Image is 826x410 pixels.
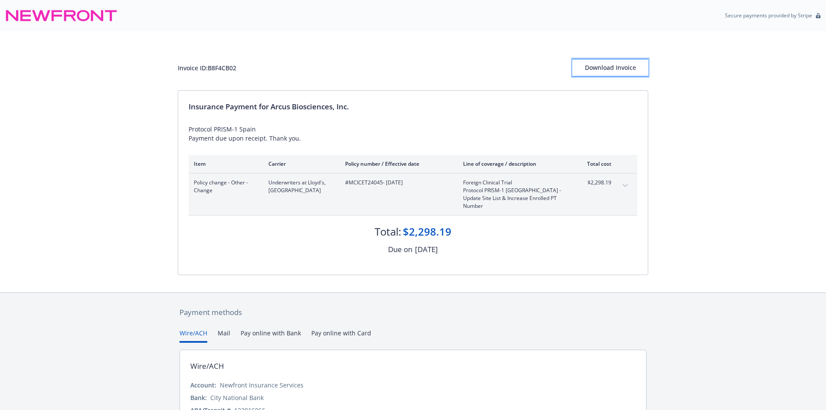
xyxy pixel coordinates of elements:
[220,380,304,390] div: Newfront Insurance Services
[345,160,449,167] div: Policy number / Effective date
[268,179,331,194] span: Underwriters at Lloyd's, [GEOGRAPHIC_DATA]
[572,59,648,76] button: Download Invoice
[190,380,216,390] div: Account:
[178,63,236,72] div: Invoice ID: B8F4CB02
[210,393,264,402] div: City National Bank
[463,160,565,167] div: Line of coverage / description
[189,101,637,112] div: Insurance Payment for Arcus Biosciences, Inc.
[189,125,637,143] div: Protocol PRISM-1 Spain Payment due upon receipt. Thank you.
[388,244,412,255] div: Due on
[190,393,207,402] div: Bank:
[345,179,449,187] span: #MCICET24045 - [DATE]
[579,179,611,187] span: $2,298.19
[403,224,451,239] div: $2,298.19
[190,361,224,372] div: Wire/ACH
[189,174,637,215] div: Policy change - Other - ChangeUnderwriters at Lloyd's, [GEOGRAPHIC_DATA]#MCICET24045- [DATE]Forei...
[218,328,230,343] button: Mail
[311,328,371,343] button: Pay online with Card
[375,224,401,239] div: Total:
[415,244,438,255] div: [DATE]
[579,160,611,167] div: Total cost
[194,160,255,167] div: Item
[463,179,565,210] span: Foreign Clinical TrialProtocol PRISM-1 [GEOGRAPHIC_DATA] - Update Site List & Increase Enrolled P...
[725,12,812,19] p: Secure payments provided by Stripe
[463,187,565,210] span: Protocol PRISM-1 [GEOGRAPHIC_DATA] - Update Site List & Increase Enrolled PT Number
[180,328,207,343] button: Wire/ACH
[268,160,331,167] div: Carrier
[241,328,301,343] button: Pay online with Bank
[618,179,632,193] button: expand content
[180,307,646,318] div: Payment methods
[463,179,565,187] span: Foreign Clinical Trial
[194,179,255,194] span: Policy change - Other - Change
